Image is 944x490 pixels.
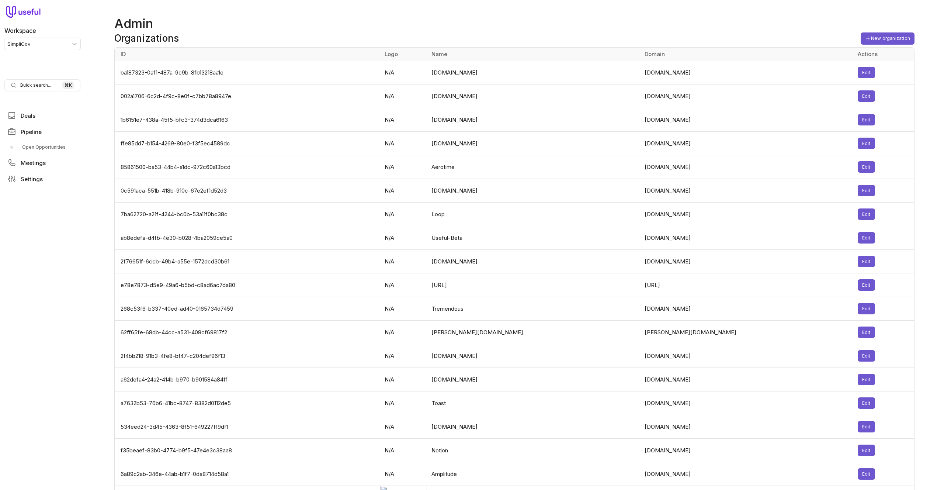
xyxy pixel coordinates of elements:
[380,226,427,250] td: N/A
[640,462,853,486] td: [DOMAIN_NAME]
[427,155,640,179] td: Aerotime
[115,203,380,226] td: 7ba62720-a21f-4244-bc0b-53a11f0bc38c
[62,82,74,89] kbd: ⌘ K
[640,203,853,226] td: [DOMAIN_NAME]
[4,172,80,186] a: Settings
[4,156,80,169] a: Meetings
[115,321,380,344] td: 62ff65fe-68db-44cc-a531-408cf69817f2
[427,344,640,368] td: [DOMAIN_NAME]
[640,132,853,155] td: [DOMAIN_NAME]
[380,48,427,61] th: Logo
[427,391,640,415] td: Toast
[640,344,853,368] td: [DOMAIN_NAME]
[858,421,875,432] button: Edit
[4,141,80,153] div: Pipeline submenu
[858,327,875,338] button: Edit
[115,84,380,108] td: 002a1706-6c2d-4f9c-8e0f-c7bb78a8947e
[858,138,875,149] button: Edit
[115,250,380,273] td: 2f76651f-6ccb-49b4-a55e-1572dcd30b61
[21,160,46,166] span: Meetings
[380,84,427,108] td: N/A
[4,125,80,138] a: Pipeline
[640,439,853,462] td: [DOMAIN_NAME]
[21,176,43,182] span: Settings
[640,321,853,344] td: [PERSON_NAME][DOMAIN_NAME]
[640,48,853,61] th: Domain
[858,374,875,385] button: Edit
[858,161,875,173] button: Edit
[858,67,875,78] button: Edit
[380,321,427,344] td: N/A
[858,114,875,125] button: Edit
[427,179,640,203] td: [DOMAIN_NAME]
[427,273,640,297] td: [URL]
[858,468,875,480] button: Edit
[427,368,640,391] td: [DOMAIN_NAME]
[115,415,380,439] td: 534eed24-3d45-4363-8f51-649227ff9df1
[427,462,640,486] td: Amplitude
[427,321,640,344] td: [PERSON_NAME][DOMAIN_NAME]
[380,368,427,391] td: N/A
[427,203,640,226] td: Loop
[640,250,853,273] td: [DOMAIN_NAME]
[380,250,427,273] td: N/A
[858,445,875,456] button: Edit
[640,155,853,179] td: [DOMAIN_NAME]
[427,297,640,321] td: Tremendous
[640,297,853,321] td: [DOMAIN_NAME]
[380,439,427,462] td: N/A
[640,391,853,415] td: [DOMAIN_NAME]
[380,179,427,203] td: N/A
[4,109,80,122] a: Deals
[380,344,427,368] td: N/A
[427,84,640,108] td: [DOMAIN_NAME]
[115,132,380,155] td: ffe85dd7-b154-4269-80e0-f3f5ec4589dc
[115,179,380,203] td: 0c591aca-551b-418b-910c-67e2ef1d52d3
[380,462,427,486] td: N/A
[114,32,179,44] h2: Organizations
[380,415,427,439] td: N/A
[115,368,380,391] td: a62defa4-24a2-414b-b970-b901584a84ff
[21,113,35,118] span: Deals
[427,439,640,462] td: Notion
[640,108,853,132] td: [DOMAIN_NAME]
[640,368,853,391] td: [DOMAIN_NAME]
[640,273,853,297] td: [URL]
[427,415,640,439] td: [DOMAIN_NAME]
[640,415,853,439] td: [DOMAIN_NAME]
[858,208,875,220] button: Edit
[380,155,427,179] td: N/A
[858,397,875,409] button: Edit
[380,391,427,415] td: N/A
[20,82,51,88] span: Quick search...
[21,129,42,135] span: Pipeline
[858,350,875,362] button: Edit
[380,297,427,321] td: N/A
[427,132,640,155] td: [DOMAIN_NAME]
[858,90,875,102] button: Edit
[427,226,640,250] td: Useful-Beta
[115,48,380,61] th: ID
[115,108,380,132] td: 1b6151e7-438a-45f5-bfc3-374d3dca6163
[114,15,914,32] h1: Admin
[4,141,80,153] a: Open Opportunities
[427,48,640,61] th: Name
[115,155,380,179] td: 85861500-ba53-44b4-a1dc-972c60a13bcd
[853,48,914,61] th: Actions
[427,108,640,132] td: [DOMAIN_NAME]
[640,179,853,203] td: [DOMAIN_NAME]
[380,132,427,155] td: N/A
[858,279,875,291] button: Edit
[380,203,427,226] td: N/A
[640,226,853,250] td: [DOMAIN_NAME]
[115,61,380,84] td: ba187323-0af1-487a-9c9b-8fb13218aa1e
[115,273,380,297] td: e78e7873-d5e9-49a6-b5bd-c8ad6ac7da80
[858,185,875,196] button: Edit
[640,61,853,84] td: [DOMAIN_NAME]
[858,303,875,314] button: Edit
[115,344,380,368] td: 2f4bb218-91b3-4fe8-bf47-c204def96f13
[427,61,640,84] td: [DOMAIN_NAME]
[640,84,853,108] td: [DOMAIN_NAME]
[380,273,427,297] td: N/A
[115,439,380,462] td: f35beaef-83b0-4774-b9f5-47e4e3c38aa8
